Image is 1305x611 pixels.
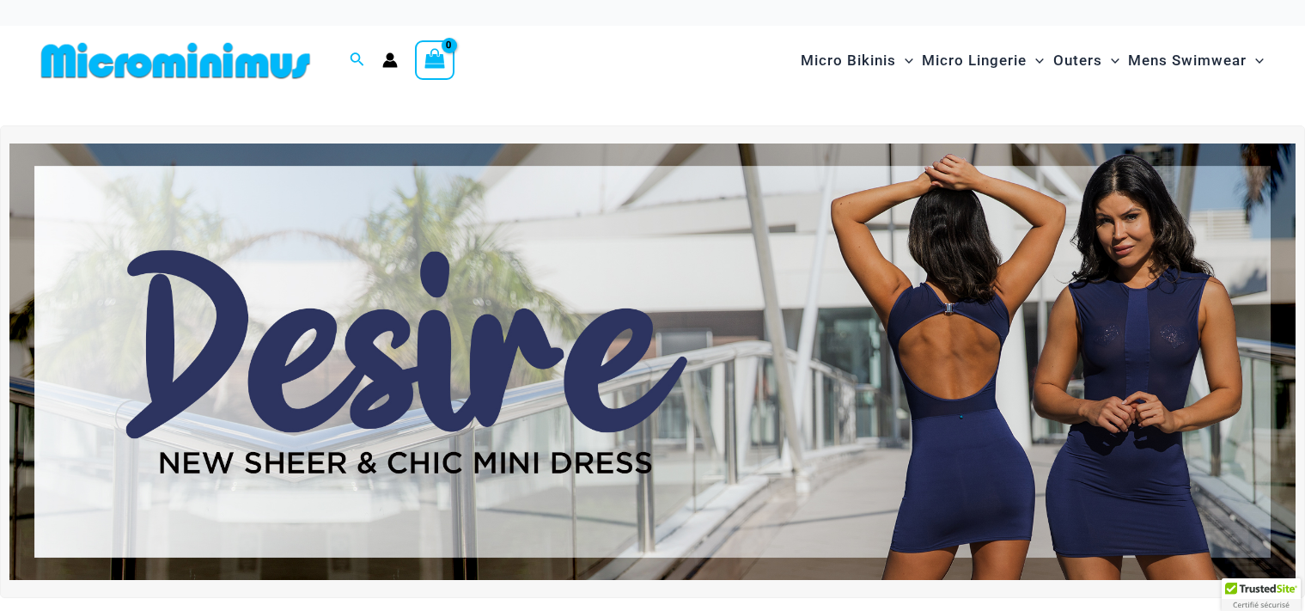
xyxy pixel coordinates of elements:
[796,34,918,87] a: Micro BikinisMenu ToggleMenu Toggle
[34,41,317,80] img: MM SHOP LOGO FLAT
[1128,39,1247,82] span: Mens Swimwear
[415,40,454,80] a: View Shopping Cart, empty
[1027,39,1044,82] span: Menu Toggle
[922,39,1027,82] span: Micro Lingerie
[350,50,365,71] a: Search icon link
[801,39,896,82] span: Micro Bikinis
[1222,578,1301,611] div: TrustedSite Certified
[896,39,913,82] span: Menu Toggle
[794,32,1271,89] nav: Site Navigation
[1053,39,1102,82] span: Outers
[1247,39,1264,82] span: Menu Toggle
[9,144,1296,581] img: Desire me Navy Dress
[382,52,398,68] a: Account icon link
[1102,39,1119,82] span: Menu Toggle
[1049,34,1124,87] a: OutersMenu ToggleMenu Toggle
[918,34,1048,87] a: Micro LingerieMenu ToggleMenu Toggle
[1124,34,1268,87] a: Mens SwimwearMenu ToggleMenu Toggle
